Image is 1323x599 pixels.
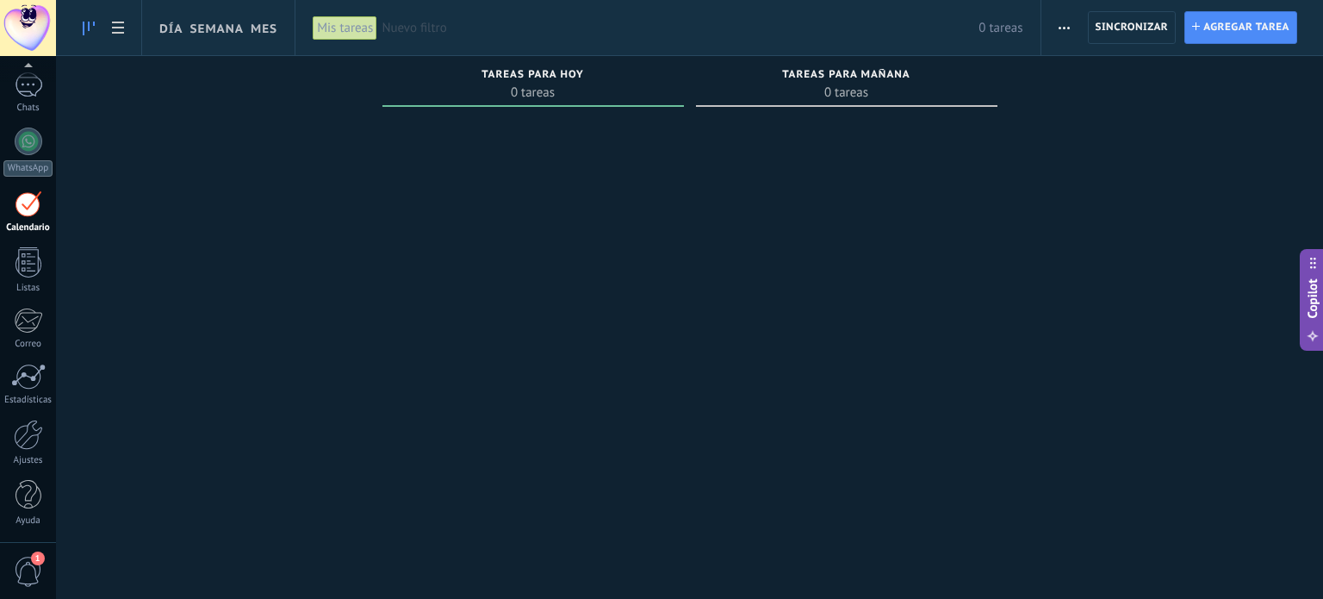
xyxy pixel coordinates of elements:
span: Copilot [1304,278,1321,318]
div: Listas [3,283,53,294]
div: Mis tareas [313,16,377,41]
button: Más [1052,11,1077,44]
span: Sincronizar [1096,22,1169,33]
a: To-do line [74,11,103,45]
span: Tareas para mañana [782,69,910,81]
span: Agregar tarea [1203,12,1289,43]
div: Chats [3,103,53,114]
div: Estadísticas [3,395,53,406]
div: Tareas para mañana [705,69,989,84]
span: 0 tareas [978,20,1022,36]
div: WhatsApp [3,160,53,177]
span: 0 tareas [705,84,989,101]
span: Nuevo filtro [382,20,978,36]
div: Tareas para hoy [391,69,675,84]
span: 1 [31,552,45,565]
span: Tareas para hoy [481,69,584,81]
button: Sincronizar [1088,11,1177,44]
a: To-do list [103,11,133,45]
div: Ajustes [3,455,53,466]
div: Correo [3,339,53,350]
span: 0 tareas [391,84,675,101]
button: Agregar tarea [1184,11,1297,44]
div: Calendario [3,222,53,234]
div: Ayuda [3,515,53,527]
